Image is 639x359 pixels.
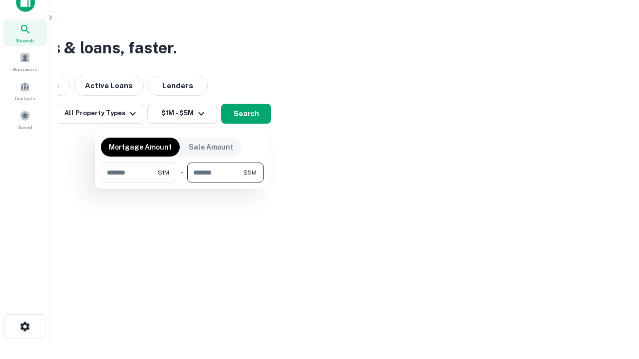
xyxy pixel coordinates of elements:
[109,142,172,153] p: Mortgage Amount
[158,168,169,177] span: $1M
[243,168,257,177] span: $5M
[189,142,233,153] p: Sale Amount
[589,247,639,295] iframe: Chat Widget
[180,163,183,182] div: -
